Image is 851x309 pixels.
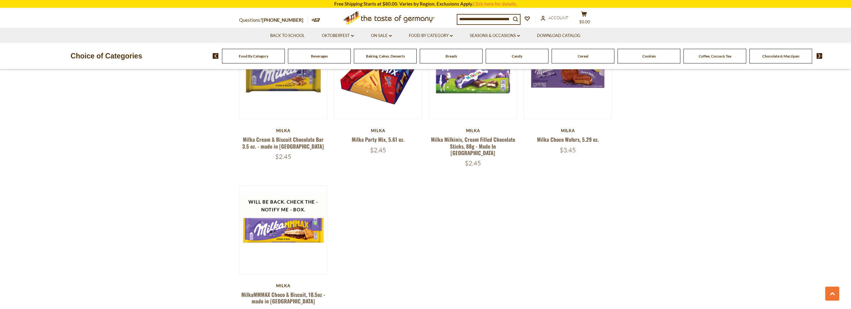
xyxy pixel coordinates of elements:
button: $0.00 [575,11,594,27]
a: Breads [446,54,457,58]
span: $2.45 [275,153,291,160]
a: Milka Milkinis, Cream Filled Chocolate Sticks, 88g - Made In [GEOGRAPHIC_DATA] [431,136,515,157]
img: previous arrow [213,53,219,59]
a: Candy [512,54,522,58]
img: Milka [334,31,422,119]
a: Milka Cream & Biscuit Chocolate Bar 3.5 oz. - made in [GEOGRAPHIC_DATA] [242,136,324,150]
a: Click here for details. [473,1,517,7]
a: [PHONE_NUMBER] [262,17,303,23]
p: Questions? [239,16,308,24]
img: Milka [429,31,517,119]
a: Chocolate & Marzipan [762,54,799,58]
a: On Sale [371,32,392,39]
img: next arrow [816,53,822,59]
div: Milka [429,128,517,133]
a: Food By Category [409,32,453,39]
a: Baking, Cakes, Desserts [366,54,405,58]
span: Account [548,15,568,20]
div: Milka [239,128,328,133]
a: Oktoberfest [322,32,354,39]
a: MilkaMMMAX Choco & Biscuit, 10.5oz - made in [GEOGRAPHIC_DATA] [241,291,325,305]
div: Milka [239,283,328,288]
div: Milka [524,128,612,133]
a: Cookies [642,54,656,58]
a: Download Catalog [537,32,580,39]
a: Back to School [270,32,305,39]
div: Milka [334,128,423,133]
a: Milka Choco Wafers, 5.29 oz. [537,136,599,143]
span: $0.00 [579,19,590,24]
img: MilkaMMMAX [239,186,327,274]
a: Cereal [578,54,588,58]
span: $2.45 [465,159,481,167]
span: $2.45 [370,146,386,154]
a: Seasons & Occasions [470,32,520,39]
a: Coffee, Cocoa & Tea [699,54,731,58]
a: Milka Party Mix, 5.61 oz. [352,136,405,143]
img: Milka [524,31,612,119]
span: $3.45 [560,146,576,154]
a: Food By Category [239,54,268,58]
a: Account [541,15,568,21]
img: Milka [239,31,327,119]
a: Beverages [311,54,328,58]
